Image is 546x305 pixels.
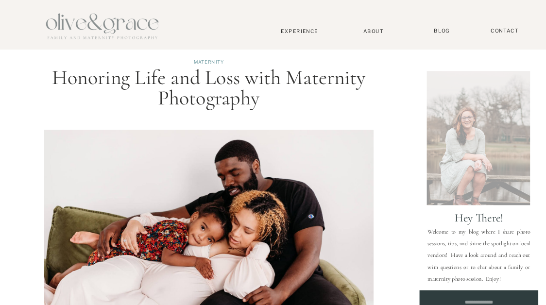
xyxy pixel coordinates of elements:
a: Experience [270,28,330,34]
a: BLOG [430,28,453,34]
a: Maternity [194,59,224,64]
a: About [359,28,387,34]
h1: Honoring Life and Loss with Maternity Photography [47,67,372,108]
p: Hey there! [427,211,531,222]
a: Contact [486,28,523,34]
p: Welcome to my blog where I share photo sessions, tips, and shine the spotlight on local vendors! ... [427,226,530,280]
